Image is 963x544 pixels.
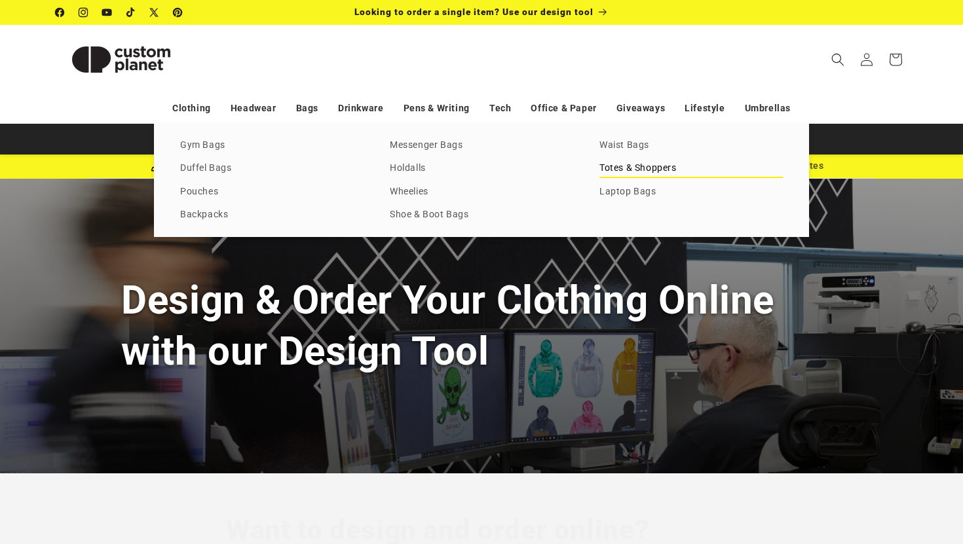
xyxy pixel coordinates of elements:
a: Umbrellas [745,97,791,120]
a: Lifestyle [685,97,725,120]
a: Wheelies [390,183,573,201]
a: Gym Bags [180,137,364,154]
a: Shoe & Boot Bags [390,206,573,224]
a: Drinkware [338,97,383,120]
a: Clothing [172,97,211,120]
a: Headwear [231,97,276,120]
iframe: Chat Widget [738,403,963,544]
a: Office & Paper [531,97,596,120]
a: Holdalls [390,160,573,177]
a: Pens & Writing [404,97,470,120]
a: Bags [296,97,318,120]
summary: Search [823,45,852,74]
a: Backpacks [180,206,364,224]
a: Giveaways [616,97,665,120]
a: Messenger Bags [390,137,573,154]
span: Looking to order a single item? Use our design tool [354,7,594,17]
a: Waist Bags [599,137,783,154]
a: Duffel Bags [180,160,364,177]
a: Tech [489,97,511,120]
a: Totes & Shoppers [599,160,783,177]
a: Pouches [180,183,364,201]
a: Laptop Bags [599,183,783,201]
h1: Design & Order Your Clothing Online with our Design Tool [121,275,842,376]
img: Custom Planet [56,30,187,89]
a: Custom Planet [51,25,192,94]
